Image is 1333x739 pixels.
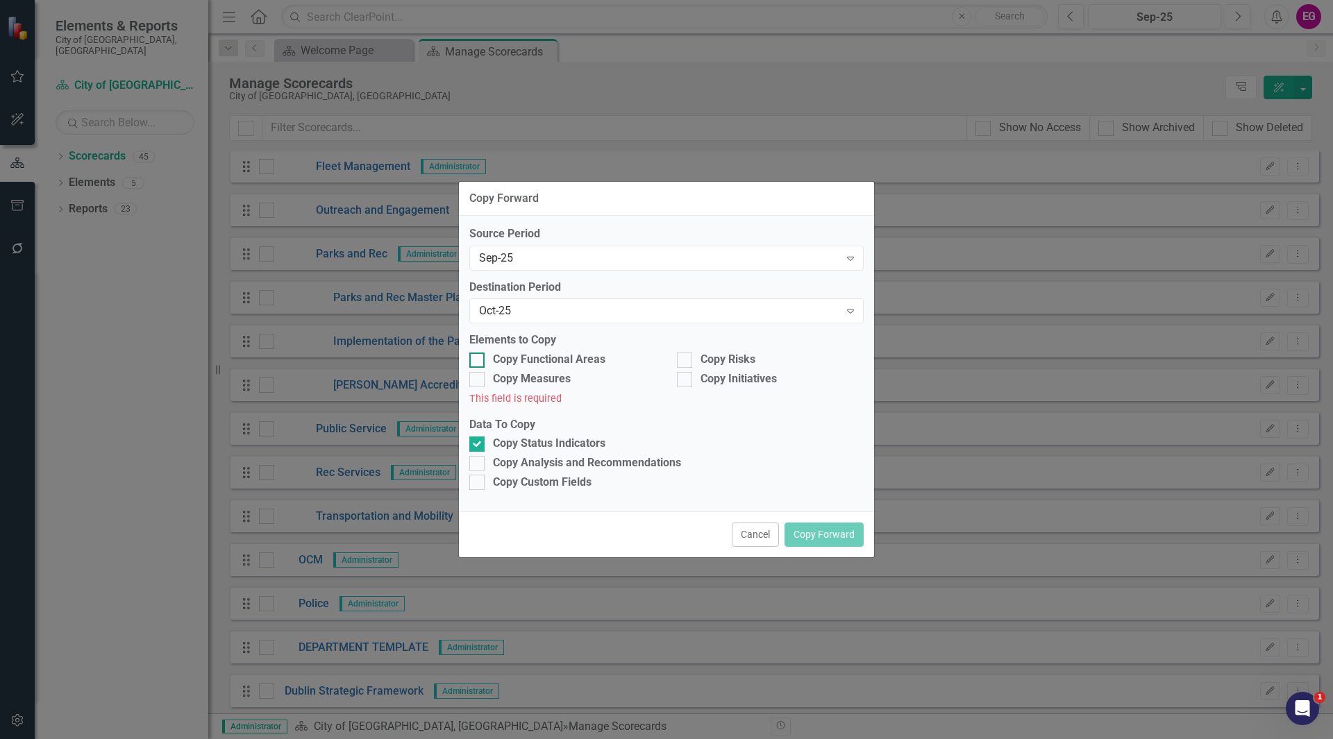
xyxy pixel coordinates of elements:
label: Data To Copy [469,417,864,433]
div: Copy Functional Areas [493,352,605,368]
div: Copy Initiatives [701,371,777,387]
div: Copy Forward [469,192,539,205]
div: This field is required [469,391,864,407]
label: Destination Period [469,280,864,296]
div: Copy Risks [701,352,755,368]
button: Copy Forward [785,523,864,547]
label: Source Period [469,226,864,242]
div: Copy Custom Fields [493,475,592,491]
div: Copy Status Indicators [493,436,605,452]
span: 1 [1314,692,1325,703]
div: Oct-25 [479,303,839,319]
iframe: Intercom live chat [1286,692,1319,725]
button: Cancel [732,523,779,547]
div: Sep-25 [479,250,839,266]
label: Elements to Copy [469,332,864,348]
div: Copy Analysis and Recommendations [493,455,681,471]
div: Copy Measures [493,371,571,387]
